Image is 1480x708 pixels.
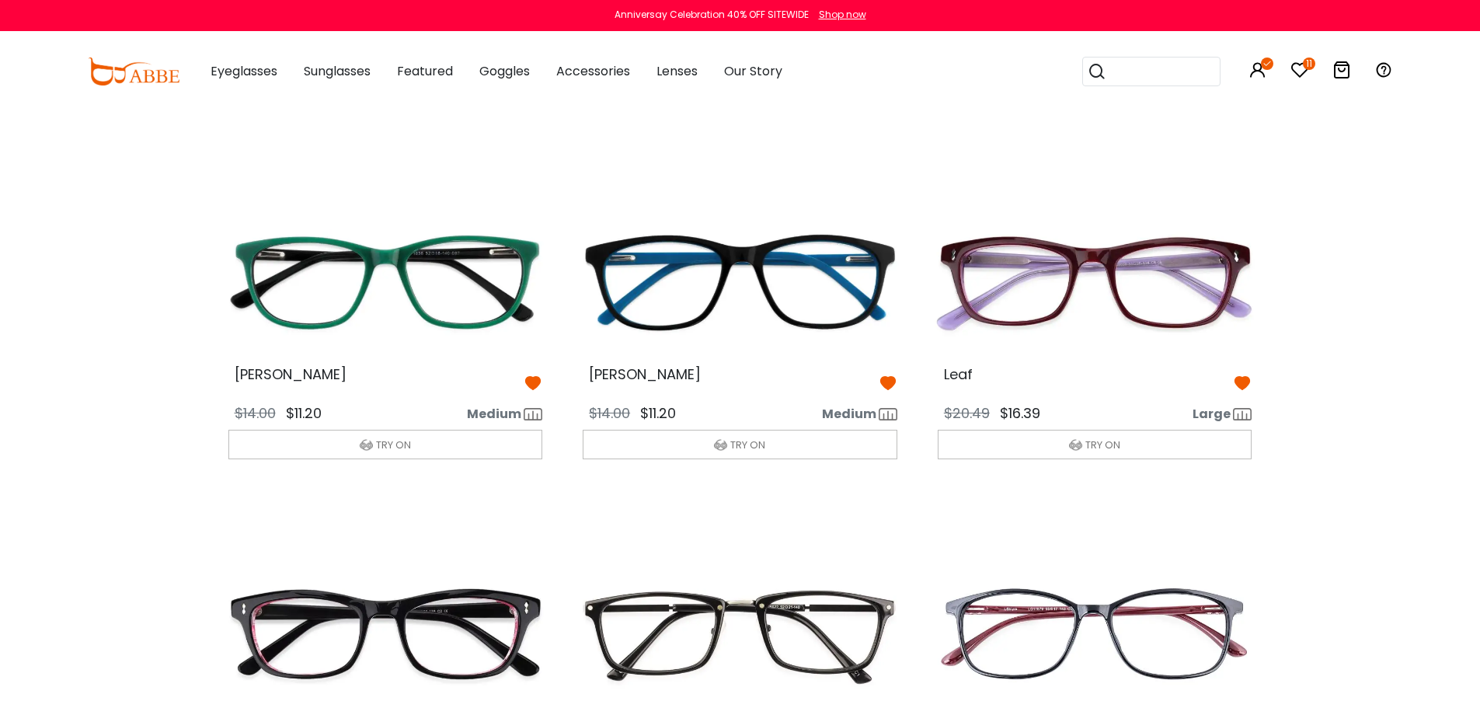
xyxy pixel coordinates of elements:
span: Sunglasses [304,62,371,80]
button: TRY ON [583,430,897,459]
span: TRY ON [1085,438,1120,452]
span: Medium [467,405,521,424]
span: $16.39 [1000,403,1040,423]
img: size ruler [879,408,897,420]
span: $11.20 [286,403,322,423]
div: BOGO [583,531,660,574]
span: Accessories [556,62,630,80]
button: TRY ON [938,430,1252,459]
span: Featured [397,62,453,80]
span: Goggles [479,62,530,80]
img: tryon [1069,438,1082,452]
a: 11 [1290,64,1309,82]
span: [PERSON_NAME] [589,364,701,384]
span: TRY ON [730,438,765,452]
img: abbeglasses.com [88,58,179,85]
span: $20.49 [944,403,990,423]
span: Large [1193,405,1231,424]
span: $14.00 [235,403,276,423]
span: TRY ON [376,438,411,452]
img: size ruler [1233,408,1252,420]
span: Medium [822,405,876,424]
span: Eyeglasses [211,62,277,80]
div: Anniversay Celebration 40% OFF SITEWIDE [615,8,809,22]
img: size ruler [524,408,542,420]
span: Leaf [944,364,973,384]
img: tryon [360,438,373,452]
span: $14.00 [589,403,630,423]
span: Lenses [656,62,698,80]
div: Shop now [819,8,866,22]
i: 11 [1303,58,1315,70]
span: $11.20 [640,403,676,423]
a: Shop now [811,8,866,21]
img: tryon [714,438,727,452]
button: TRY ON [228,430,543,459]
span: [PERSON_NAME] [235,364,346,384]
span: Our Story [724,62,782,80]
